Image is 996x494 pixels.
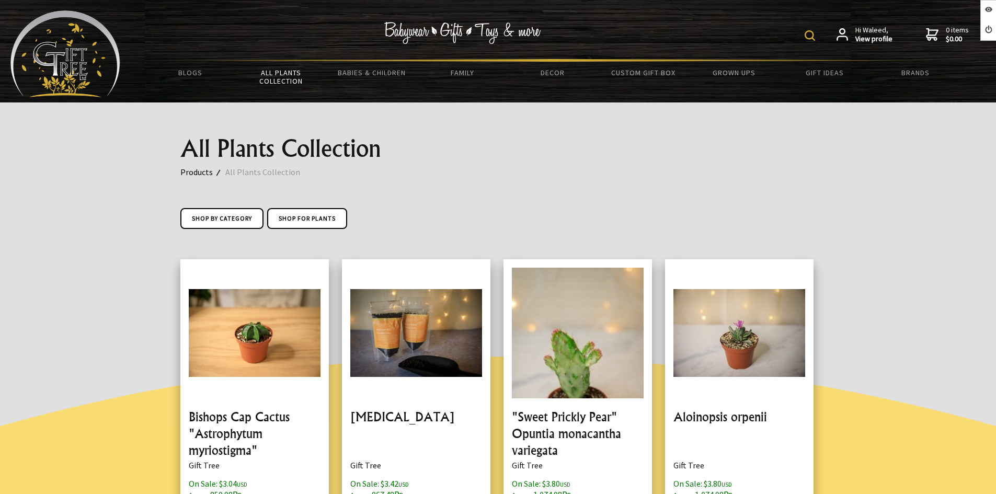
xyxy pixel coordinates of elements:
[598,62,689,84] a: Custom Gift Box
[236,62,326,92] a: All Plants Collection
[855,26,892,44] span: Hi Waleed,
[805,30,815,41] img: product search
[926,26,969,44] a: 0 items$0.00
[326,62,417,84] a: Babies & Children
[855,35,892,44] strong: View profile
[946,35,969,44] strong: $0.00
[946,25,969,44] span: 0 items
[780,62,870,84] a: Gift Ideas
[417,62,507,84] a: Family
[180,136,816,161] h1: All Plants Collection
[870,62,960,84] a: Brands
[508,62,598,84] a: Decor
[689,62,779,84] a: Grown Ups
[267,208,347,229] a: Shop for Plants
[180,165,225,179] a: Products
[384,22,541,44] img: Babywear - Gifts - Toys & more
[225,165,313,179] a: All Plants Collection
[180,208,264,229] a: Shop by Category
[837,26,892,44] a: Hi Waleed,View profile
[145,62,236,84] a: BLOGS
[10,10,120,97] img: Babyware - Gifts - Toys and more...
